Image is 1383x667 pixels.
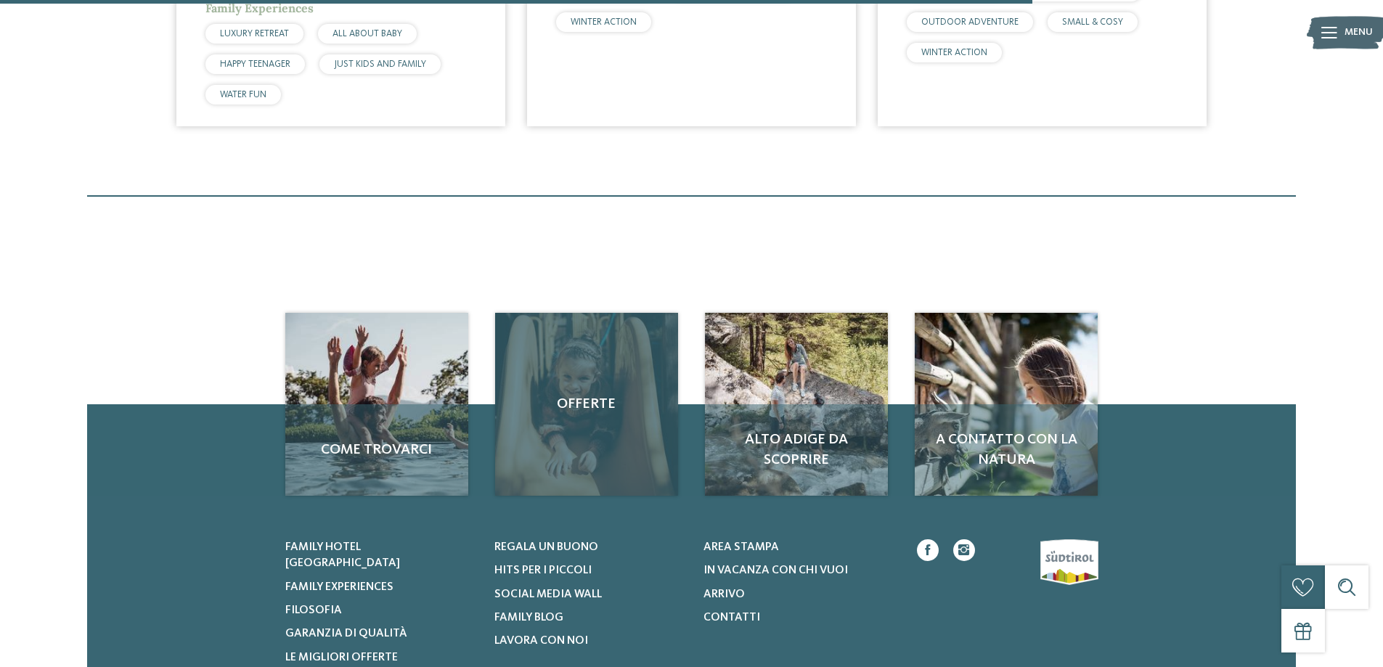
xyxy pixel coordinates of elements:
[494,586,685,602] a: Social Media Wall
[220,90,266,99] span: WATER FUN
[929,430,1083,470] span: A contatto con la natura
[285,602,476,618] a: Filosofia
[333,29,402,38] span: ALL ABOUT BABY
[703,586,894,602] a: Arrivo
[510,394,664,414] span: Offerte
[494,633,685,649] a: Lavora con noi
[495,313,678,496] a: Cercate un hotel per famiglie? Qui troverete solo i migliori! Offerte
[494,541,598,553] span: Regala un buono
[285,605,342,616] span: Filosofia
[703,589,745,600] span: Arrivo
[285,313,468,496] img: Cercate un hotel per famiglie? Qui troverete solo i migliori!
[719,430,873,470] span: Alto Adige da scoprire
[285,581,393,593] span: Family experiences
[285,313,468,496] a: Cercate un hotel per famiglie? Qui troverete solo i migliori! Come trovarci
[285,539,476,572] a: Family hotel [GEOGRAPHIC_DATA]
[703,610,894,626] a: Contatti
[571,17,637,27] span: WINTER ACTION
[921,17,1019,27] span: OUTDOOR ADVENTURE
[921,48,987,57] span: WINTER ACTION
[494,610,685,626] a: Family Blog
[915,313,1098,496] img: Cercate un hotel per famiglie? Qui troverete solo i migliori!
[915,313,1098,496] a: Cercate un hotel per famiglie? Qui troverete solo i migliori! A contatto con la natura
[220,29,289,38] span: LUXURY RETREAT
[705,313,888,496] img: Cercate un hotel per famiglie? Qui troverete solo i migliori!
[1062,17,1123,27] span: SMALL & COSY
[494,612,563,623] span: Family Blog
[705,313,888,496] a: Cercate un hotel per famiglie? Qui troverete solo i migliori! Alto Adige da scoprire
[494,589,602,600] span: Social Media Wall
[494,562,685,578] a: Hits per i piccoli
[300,440,454,460] span: Come trovarci
[494,635,588,647] span: Lavora con noi
[494,565,592,576] span: Hits per i piccoli
[285,652,398,663] span: Le migliori offerte
[285,650,476,666] a: Le migliori offerte
[285,626,476,642] a: Garanzia di qualità
[205,1,314,15] span: Family Experiences
[703,541,779,553] span: Area stampa
[334,60,426,69] span: JUST KIDS AND FAMILY
[494,539,685,555] a: Regala un buono
[220,60,290,69] span: HAPPY TEENAGER
[703,565,848,576] span: In vacanza con chi vuoi
[703,539,894,555] a: Area stampa
[703,562,894,578] a: In vacanza con chi vuoi
[285,541,400,569] span: Family hotel [GEOGRAPHIC_DATA]
[285,628,407,639] span: Garanzia di qualità
[285,579,476,595] a: Family experiences
[703,612,760,623] span: Contatti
